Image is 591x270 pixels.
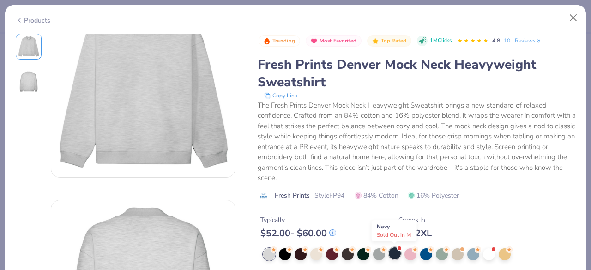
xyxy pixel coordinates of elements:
div: 4.8 Stars [457,34,488,48]
img: Front [18,36,40,58]
span: Fresh Prints [275,191,310,200]
span: Most Favorited [320,38,356,43]
img: Trending sort [263,37,271,45]
img: Top Rated sort [372,37,379,45]
div: Navy [372,220,417,241]
img: Back [18,71,40,93]
div: Fresh Prints Denver Mock Neck Heavyweight Sweatshirt [258,56,576,91]
img: Most Favorited sort [310,37,318,45]
div: Products [16,16,50,25]
button: Close [565,9,582,27]
span: 1M Clicks [430,37,452,45]
div: Typically [260,215,336,225]
span: Style FP94 [314,191,344,200]
a: 10+ Reviews [504,36,542,45]
button: copy to clipboard [261,91,300,100]
span: Trending [272,38,295,43]
button: Badge Button [306,35,362,47]
span: 84% Cotton [355,191,398,200]
img: brand logo [258,192,270,199]
span: Sold Out in M [377,231,411,239]
div: $ 52.00 - $ 60.00 [260,228,336,239]
div: Comes In [398,215,432,225]
span: 4.8 [492,37,500,44]
span: Top Rated [381,38,407,43]
div: The Fresh Prints Denver Mock Neck Heavyweight Sweatshirt brings a new standard of relaxed confide... [258,100,576,183]
button: Badge Button [367,35,411,47]
span: 16% Polyester [408,191,459,200]
button: Badge Button [259,35,300,47]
